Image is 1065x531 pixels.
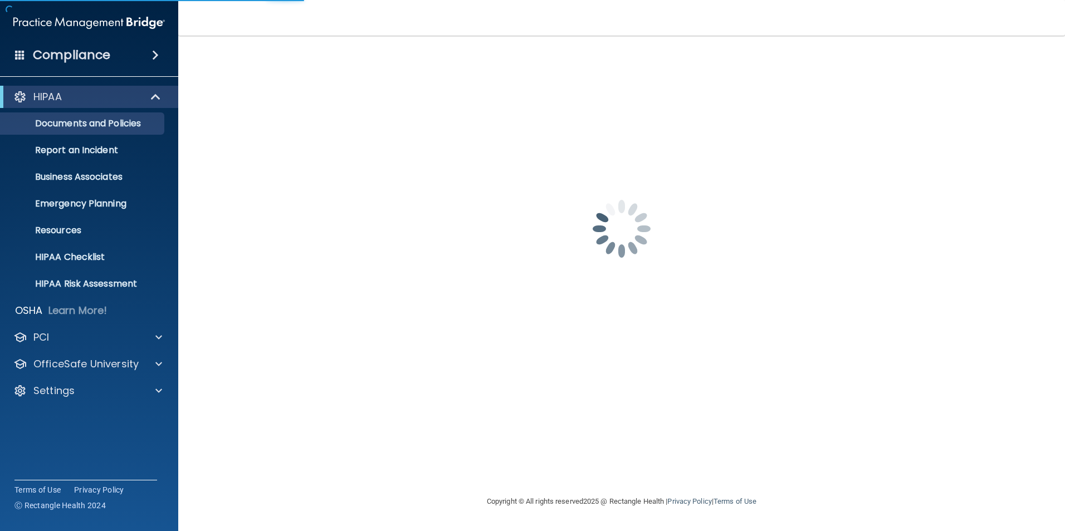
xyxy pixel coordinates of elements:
[872,452,1052,496] iframe: Drift Widget Chat Controller
[7,225,159,236] p: Resources
[7,145,159,156] p: Report an Incident
[13,384,162,397] a: Settings
[14,484,61,495] a: Terms of Use
[13,12,165,34] img: PMB logo
[33,331,49,344] p: PCI
[566,173,677,284] img: spinner.e123f6fc.gif
[48,304,108,317] p: Learn More!
[33,384,75,397] p: Settings
[667,497,711,505] a: Privacy Policy
[33,90,62,104] p: HIPAA
[7,118,159,129] p: Documents and Policies
[13,331,162,344] a: PCI
[7,252,159,263] p: HIPAA Checklist
[33,357,139,371] p: OfficeSafe University
[714,497,756,505] a: Terms of Use
[13,357,162,371] a: OfficeSafe University
[7,171,159,183] p: Business Associates
[7,278,159,289] p: HIPAA Risk Assessment
[13,90,162,104] a: HIPAA
[418,484,825,519] div: Copyright © All rights reserved 2025 @ Rectangle Health | |
[7,198,159,209] p: Emergency Planning
[74,484,124,495] a: Privacy Policy
[14,500,106,511] span: Ⓒ Rectangle Health 2024
[33,47,110,63] h4: Compliance
[15,304,43,317] p: OSHA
